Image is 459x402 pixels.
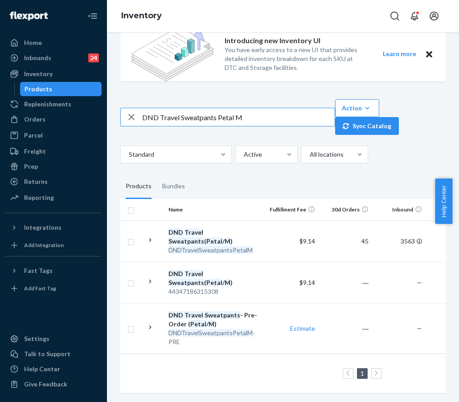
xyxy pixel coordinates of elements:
a: Products [20,82,102,96]
a: Settings [5,332,102,346]
button: Sync Catalog [335,117,399,135]
a: Freight [5,144,102,158]
a: Inbounds24 [5,51,102,65]
td: ― [319,303,372,353]
span: — [417,325,422,332]
span: — [417,279,422,286]
button: Close [423,49,435,60]
img: Flexport logo [10,12,48,20]
div: Inbounds [24,53,51,62]
div: Help Center [24,365,60,374]
a: Returns [5,175,102,189]
div: 24 [88,53,99,62]
div: Reporting [24,193,54,202]
div: Inventory [24,69,53,78]
em: Travel [184,311,203,319]
em: Sweatpants [205,311,240,319]
div: Home [24,38,42,47]
em: Sweatpants [168,279,204,286]
button: Talk to Support [5,347,102,361]
em: DND [168,311,183,319]
button: Action [335,99,379,117]
em: Petal [206,237,222,245]
em: M [209,320,214,328]
div: Action [342,104,373,113]
div: Integrations [24,223,61,232]
span: $9.14 [299,279,315,286]
div: Returns [24,177,48,186]
button: Close Navigation [84,7,102,25]
p: You have early access to a new UI that provides detailed inventory breakdown for each SKU at DTC ... [225,45,366,72]
input: Active [243,150,244,159]
div: Products [126,174,152,199]
em: Travel [184,228,203,236]
button: Integrations [5,220,102,235]
a: Add Fast Tag [5,281,102,296]
em: DND [168,228,183,236]
em: M [225,237,230,245]
a: Parcel [5,128,102,142]
a: Replenishments [5,97,102,111]
th: 30d Orders [319,199,372,220]
th: Fulfillment Fee [265,199,319,220]
button: Open Search Box [386,7,404,25]
a: Inventory [121,11,162,20]
div: Add Fast Tag [24,284,56,292]
div: Add Integration [24,241,64,249]
em: DNDTravelSweatpantsPetalM [168,329,253,337]
em: DND [168,270,183,277]
a: Prep [5,159,102,174]
a: Help Center [5,362,102,376]
div: Give Feedback [24,380,67,389]
a: Add Integration [5,238,102,252]
a: Estimate [290,325,315,332]
em: Petal [206,279,222,286]
button: Fast Tags [5,264,102,278]
div: Products [25,85,52,93]
div: Talk to Support [24,349,70,358]
button: Open notifications [406,7,423,25]
button: Learn more [377,49,422,60]
a: Orders [5,112,102,126]
div: Fast Tags [24,266,53,275]
a: Home [5,36,102,50]
a: Page 1 is your current page [359,370,366,377]
div: 44347186315308 [168,287,262,296]
a: Inventory [5,67,102,81]
input: All locations [309,150,310,159]
em: Travel [184,270,203,277]
p: Introducing new Inventory UI [225,36,320,46]
img: new-reports-banner-icon.82668bd98b6a51aee86340f2a7b77ae3.png [131,26,214,81]
button: Help Center [435,179,452,224]
div: Prep [24,162,38,171]
span: $9.14 [299,237,315,245]
em: Petal [190,320,206,328]
div: Parcel [24,131,43,140]
div: Orders [24,115,45,124]
th: Name [165,199,265,220]
th: Inbound [372,199,426,220]
em: M [225,279,230,286]
input: Search inventory by name or sku [142,108,335,126]
div: ( / ) [168,228,262,246]
td: 45 [319,220,372,262]
em: Sweatpants [168,237,204,245]
em: DNDTravelSweatpantsPetalM [168,246,253,254]
div: Settings [24,334,49,343]
td: 3563 [372,220,426,262]
div: - Pre-Order ( / ) [168,311,262,329]
button: Open account menu [425,7,443,25]
button: Give Feedback [5,377,102,391]
div: Replenishments [24,100,71,109]
div: Freight [24,147,46,156]
span: Support [19,6,51,14]
ol: breadcrumbs [114,3,169,29]
input: Standard [128,150,129,159]
td: ― [319,262,372,303]
div: -PRE [168,329,262,346]
div: Bundles [162,174,185,199]
a: Reporting [5,191,102,205]
div: ( / ) [168,269,262,287]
